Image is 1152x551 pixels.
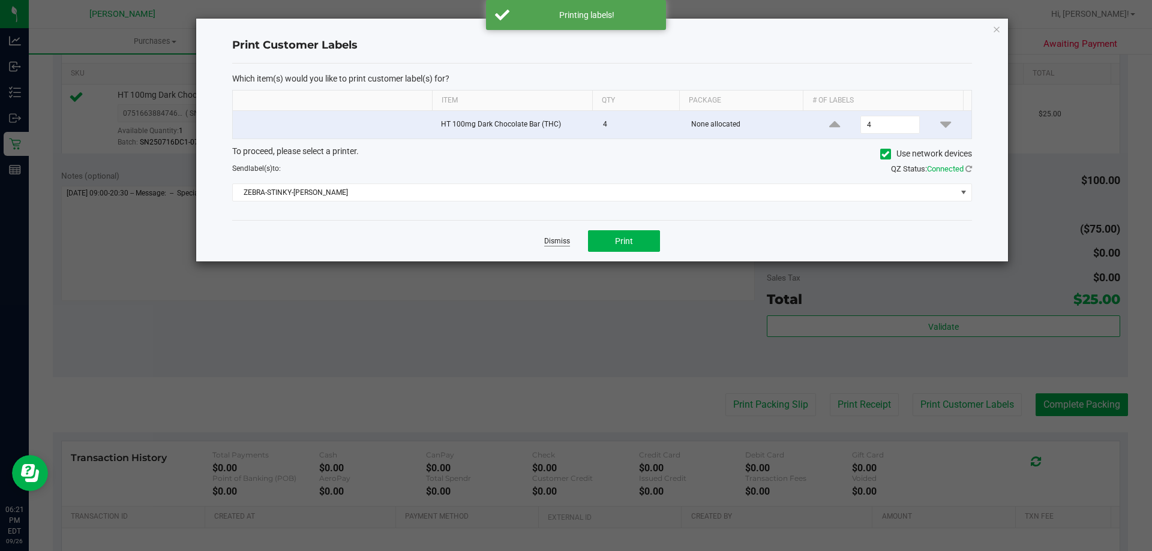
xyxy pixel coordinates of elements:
[592,91,679,111] th: Qty
[516,9,657,21] div: Printing labels!
[233,184,956,201] span: ZEBRA-STINKY-[PERSON_NAME]
[248,164,272,173] span: label(s)
[232,73,972,84] p: Which item(s) would you like to print customer label(s) for?
[223,145,981,163] div: To proceed, please select a printer.
[588,230,660,252] button: Print
[432,91,592,111] th: Item
[684,111,809,138] td: None allocated
[927,164,964,173] span: Connected
[232,164,281,173] span: Send to:
[880,147,972,160] label: Use network devices
[615,236,633,246] span: Print
[434,111,596,138] td: HT 100mg Dark Chocolate Bar (THC)
[803,91,963,111] th: # of labels
[596,111,684,138] td: 4
[679,91,803,111] th: Package
[12,455,48,491] iframe: Resource center
[891,164,972,173] span: QZ Status:
[544,236,570,246] a: Dismiss
[232,38,972,53] h4: Print Customer Labels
